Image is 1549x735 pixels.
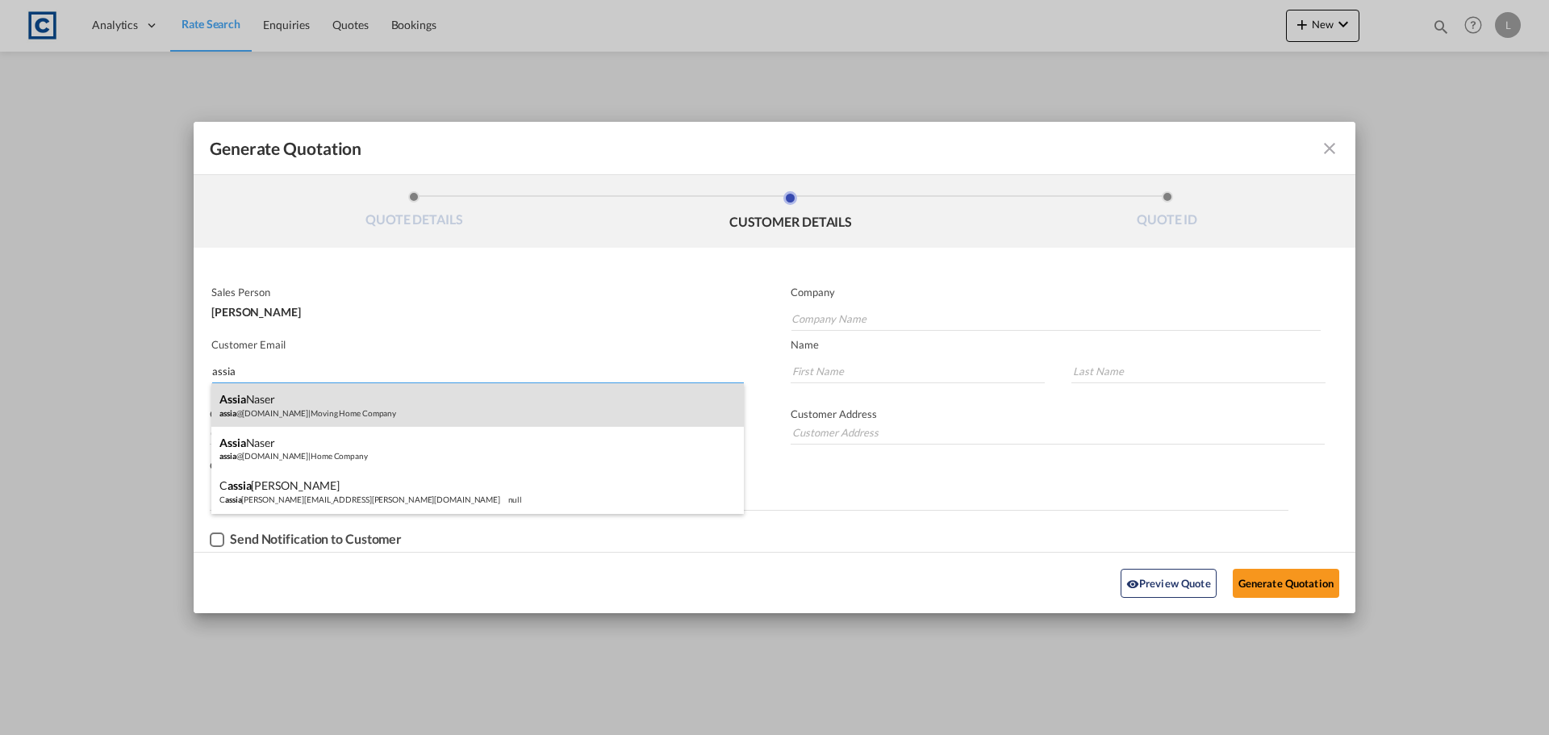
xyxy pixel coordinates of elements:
input: Last Name [1071,359,1326,383]
input: Search by Customer Name/Email Id/Company [212,359,744,383]
md-chips-wrap: Chips container. Enter the text area, then type text, and press enter to add a chip. [210,478,1288,510]
input: Company Name [791,307,1321,331]
span: Generate Quotation [210,138,361,159]
div: [PERSON_NAME] [211,299,741,318]
span: Customer Address [791,407,877,420]
div: Send Notification to Customer [230,532,402,546]
li: QUOTE ID [979,191,1355,235]
input: Customer Address [791,420,1325,445]
p: CC Emails [210,459,1288,472]
p: Name [791,338,1355,351]
p: Contact [210,407,741,420]
md-icon: icon-close fg-AAA8AD cursor m-0 [1320,139,1339,158]
md-icon: icon-eye [1126,578,1139,591]
input: First Name [791,359,1045,383]
md-dialog: Generate QuotationQUOTE ... [194,122,1355,613]
p: Company [791,286,1321,299]
md-checkbox: Checkbox No Ink [210,532,402,548]
p: Sales Person [211,286,741,299]
p: Customer Email [211,338,744,351]
button: icon-eyePreview Quote [1121,569,1217,598]
li: CUSTOMER DETAILS [603,191,979,235]
input: Contact Number [210,420,741,445]
button: Generate Quotation [1233,569,1339,598]
li: QUOTE DETAILS [226,191,603,235]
